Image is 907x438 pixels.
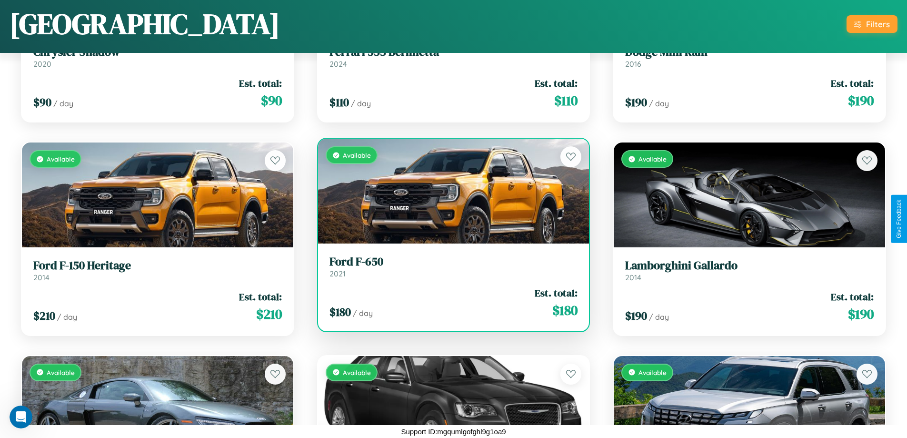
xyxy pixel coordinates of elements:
[896,200,902,238] div: Give Feedback
[638,368,667,377] span: Available
[625,259,874,282] a: Lamborghini Gallardo2014
[239,76,282,90] span: Est. total:
[329,304,351,320] span: $ 180
[866,19,890,29] div: Filters
[329,255,578,278] a: Ford F-6502021
[831,290,874,304] span: Est. total:
[638,155,667,163] span: Available
[33,273,50,282] span: 2014
[33,59,51,69] span: 2020
[535,76,578,90] span: Est. total:
[329,59,347,69] span: 2024
[57,312,77,322] span: / day
[848,91,874,110] span: $ 190
[353,308,373,318] span: / day
[552,301,578,320] span: $ 180
[649,99,669,108] span: / day
[33,45,282,69] a: Chrysler Shadow2020
[649,312,669,322] span: / day
[329,255,578,269] h3: Ford F-650
[847,15,897,33] button: Filters
[848,305,874,324] span: $ 190
[625,45,874,69] a: Dodge Mini Ram2016
[554,91,578,110] span: $ 110
[10,406,32,428] iframe: Intercom live chat
[351,99,371,108] span: / day
[47,368,75,377] span: Available
[831,76,874,90] span: Est. total:
[256,305,282,324] span: $ 210
[625,59,641,69] span: 2016
[625,273,641,282] span: 2014
[10,4,280,43] h1: [GEOGRAPHIC_DATA]
[625,259,874,273] h3: Lamborghini Gallardo
[33,94,51,110] span: $ 90
[625,308,647,324] span: $ 190
[239,290,282,304] span: Est. total:
[625,94,647,110] span: $ 190
[261,91,282,110] span: $ 90
[401,425,506,438] p: Support ID: mgqumlgofghl9g1oa9
[33,259,282,273] h3: Ford F-150 Heritage
[33,259,282,282] a: Ford F-150 Heritage2014
[343,368,371,377] span: Available
[329,45,578,69] a: Ferrari 355 Berlinetta2024
[53,99,73,108] span: / day
[329,269,346,278] span: 2021
[33,308,55,324] span: $ 210
[343,151,371,159] span: Available
[47,155,75,163] span: Available
[329,94,349,110] span: $ 110
[535,286,578,300] span: Est. total:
